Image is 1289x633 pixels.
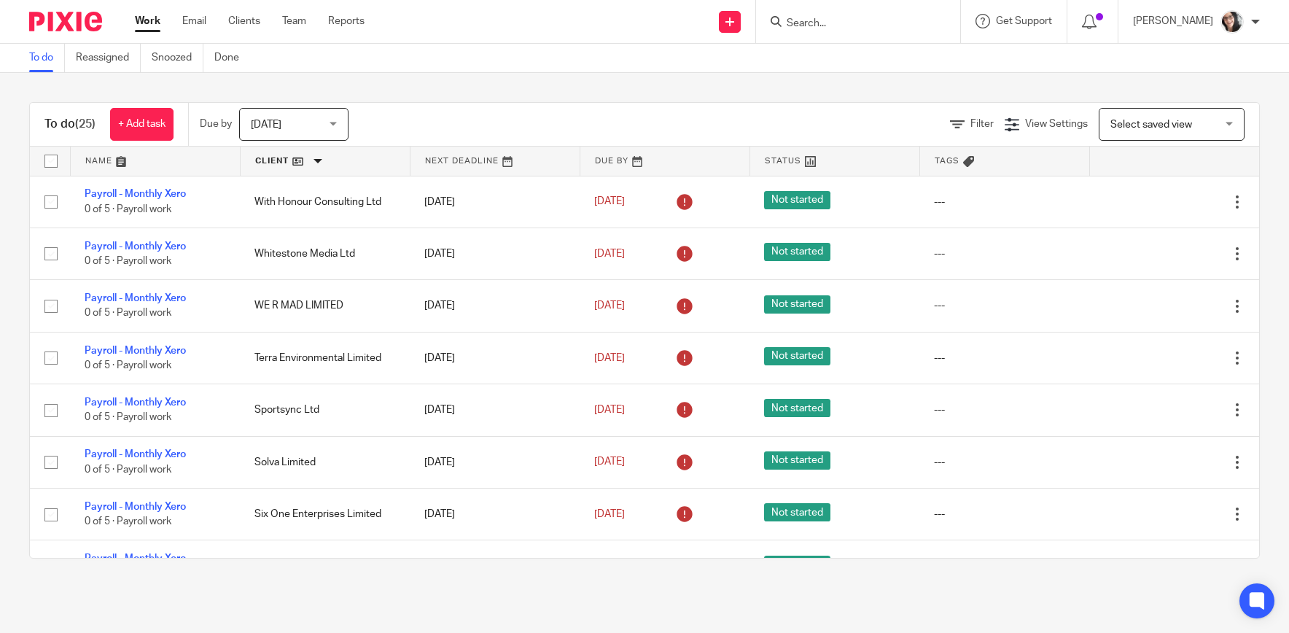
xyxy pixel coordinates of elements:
span: [DATE] [594,300,625,311]
td: [DATE] [410,384,580,436]
span: Not started [764,347,830,365]
a: Reassigned [76,44,141,72]
span: 0 of 5 · Payroll work [85,465,171,475]
a: Team [282,14,306,28]
a: Payroll - Monthly Xero [85,502,186,512]
td: Six One Enterprises Limited [240,489,410,540]
td: [DATE] [410,176,580,228]
a: Payroll - Monthly Xero [85,189,186,199]
span: Not started [764,556,830,574]
span: [DATE] [594,197,625,207]
div: --- [934,507,1075,521]
a: Snoozed [152,44,203,72]
p: [PERSON_NAME] [1133,14,1213,28]
a: Work [135,14,160,28]
span: 0 of 5 · Payroll work [85,204,171,214]
span: Not started [764,451,830,470]
td: [DATE] [410,436,580,488]
span: [DATE] [594,405,625,415]
a: Payroll - Monthly Xero [85,293,186,303]
td: Silver Curve Limited [240,540,410,592]
span: Tags [935,157,959,165]
td: Solva Limited [240,436,410,488]
span: Not started [764,503,830,521]
span: [DATE] [594,249,625,259]
div: --- [934,195,1075,209]
td: [DATE] [410,280,580,332]
span: Not started [764,191,830,209]
span: Get Support [996,16,1052,26]
span: Filter [970,119,994,129]
input: Search [785,18,916,31]
td: [DATE] [410,332,580,384]
a: Payroll - Monthly Xero [85,346,186,356]
a: Payroll - Monthly Xero [85,554,186,564]
a: + Add task [110,108,174,141]
div: --- [934,298,1075,313]
td: [DATE] [410,228,580,279]
span: [DATE] [594,509,625,519]
a: Reports [328,14,365,28]
a: Done [214,44,250,72]
td: With Honour Consulting Ltd [240,176,410,228]
img: me%20(1).jpg [1220,10,1244,34]
td: [DATE] [410,489,580,540]
span: Not started [764,295,830,314]
a: Clients [228,14,260,28]
td: WE R MAD LIMITED [240,280,410,332]
td: Sportsync Ltd [240,384,410,436]
h1: To do [44,117,96,132]
span: 0 of 5 · Payroll work [85,256,171,266]
div: --- [934,351,1075,365]
span: Not started [764,243,830,261]
span: 0 of 5 · Payroll work [85,413,171,423]
span: 0 of 5 · Payroll work [85,308,171,319]
span: Select saved view [1110,120,1192,130]
img: Pixie [29,12,102,31]
td: Terra Environmental Limited [240,332,410,384]
td: [DATE] [410,540,580,592]
span: [DATE] [251,120,281,130]
div: --- [934,403,1075,417]
span: View Settings [1025,119,1088,129]
p: Due by [200,117,232,131]
span: [DATE] [594,353,625,363]
span: 0 of 5 · Payroll work [85,516,171,527]
a: Email [182,14,206,28]
span: [DATE] [594,457,625,467]
a: Payroll - Monthly Xero [85,397,186,408]
span: 0 of 5 · Payroll work [85,360,171,370]
div: --- [934,455,1075,470]
a: Payroll - Monthly Xero [85,241,186,252]
td: Whitestone Media Ltd [240,228,410,279]
div: --- [934,246,1075,261]
span: Not started [764,399,830,417]
a: Payroll - Monthly Xero [85,449,186,459]
a: To do [29,44,65,72]
span: (25) [75,118,96,130]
